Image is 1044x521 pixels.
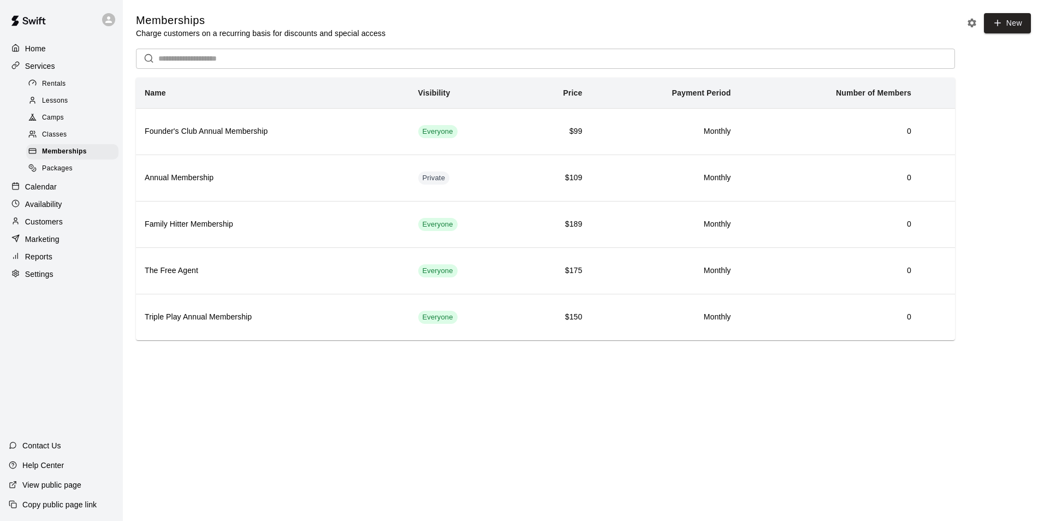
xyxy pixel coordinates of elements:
[748,265,911,277] h6: 0
[26,92,123,109] a: Lessons
[836,88,911,97] b: Number of Members
[145,172,401,184] h6: Annual Membership
[22,479,81,490] p: View public page
[9,40,114,57] a: Home
[22,440,61,451] p: Contact Us
[26,110,118,126] div: Camps
[42,96,68,106] span: Lessons
[26,144,123,161] a: Memberships
[25,269,54,280] p: Settings
[529,218,582,230] h6: $189
[529,126,582,138] h6: $99
[42,79,66,90] span: Rentals
[418,88,450,97] b: Visibility
[964,15,980,31] button: Memberships settings
[22,460,64,471] p: Help Center
[145,218,401,230] h6: Family Hitter Membership
[984,13,1031,33] a: New
[25,199,62,210] p: Availability
[9,248,114,265] a: Reports
[529,265,582,277] h6: $175
[600,218,731,230] h6: Monthly
[42,129,67,140] span: Classes
[9,266,114,282] a: Settings
[9,196,114,212] a: Availability
[25,216,63,227] p: Customers
[25,234,60,245] p: Marketing
[25,251,52,262] p: Reports
[136,28,385,39] p: Charge customers on a recurring basis for discounts and special access
[418,266,458,276] span: Everyone
[145,88,166,97] b: Name
[42,163,73,174] span: Packages
[748,218,911,230] h6: 0
[136,78,955,340] table: simple table
[600,172,731,184] h6: Monthly
[529,311,582,323] h6: $150
[672,88,731,97] b: Payment Period
[145,265,401,277] h6: The Free Agent
[26,93,118,109] div: Lessons
[600,265,731,277] h6: Monthly
[418,264,458,277] div: This membership is visible to all customers
[9,231,114,247] a: Marketing
[748,172,911,184] h6: 0
[26,110,123,127] a: Camps
[26,127,123,144] a: Classes
[563,88,582,97] b: Price
[26,161,123,177] a: Packages
[9,58,114,74] a: Services
[9,214,114,230] a: Customers
[26,144,118,159] div: Memberships
[25,61,55,72] p: Services
[42,146,87,157] span: Memberships
[22,499,97,510] p: Copy public page link
[418,171,450,185] div: This membership is hidden from the memberships page
[25,43,46,54] p: Home
[26,75,123,92] a: Rentals
[418,311,458,324] div: This membership is visible to all customers
[42,113,64,123] span: Camps
[136,13,385,28] h5: Memberships
[529,172,582,184] h6: $109
[748,311,911,323] h6: 0
[26,161,118,176] div: Packages
[26,76,118,92] div: Rentals
[418,125,458,138] div: This membership is visible to all customers
[418,173,450,183] span: Private
[418,218,458,231] div: This membership is visible to all customers
[600,311,731,323] h6: Monthly
[418,312,458,323] span: Everyone
[9,179,114,195] a: Calendar
[748,126,911,138] h6: 0
[600,126,731,138] h6: Monthly
[26,127,118,143] div: Classes
[418,220,458,230] span: Everyone
[25,181,57,192] p: Calendar
[145,126,401,138] h6: Founder's Club Annual Membership
[418,127,458,137] span: Everyone
[145,311,401,323] h6: Triple Play Annual Membership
